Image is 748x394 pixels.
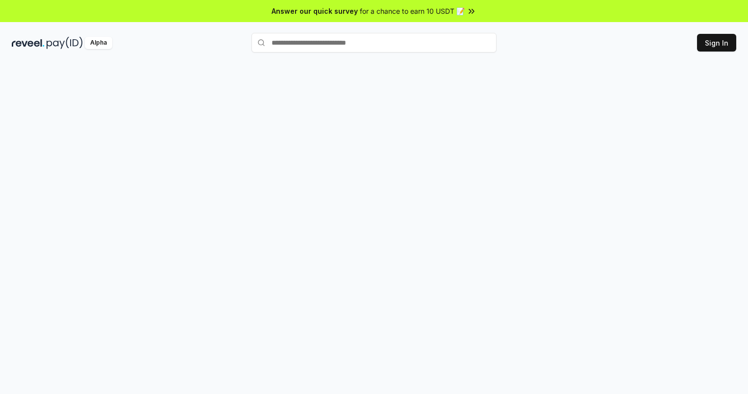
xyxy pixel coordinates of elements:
div: Alpha [85,37,112,49]
button: Sign In [697,34,736,52]
img: pay_id [47,37,83,49]
img: reveel_dark [12,37,45,49]
span: Answer our quick survey [272,6,358,16]
span: for a chance to earn 10 USDT 📝 [360,6,465,16]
